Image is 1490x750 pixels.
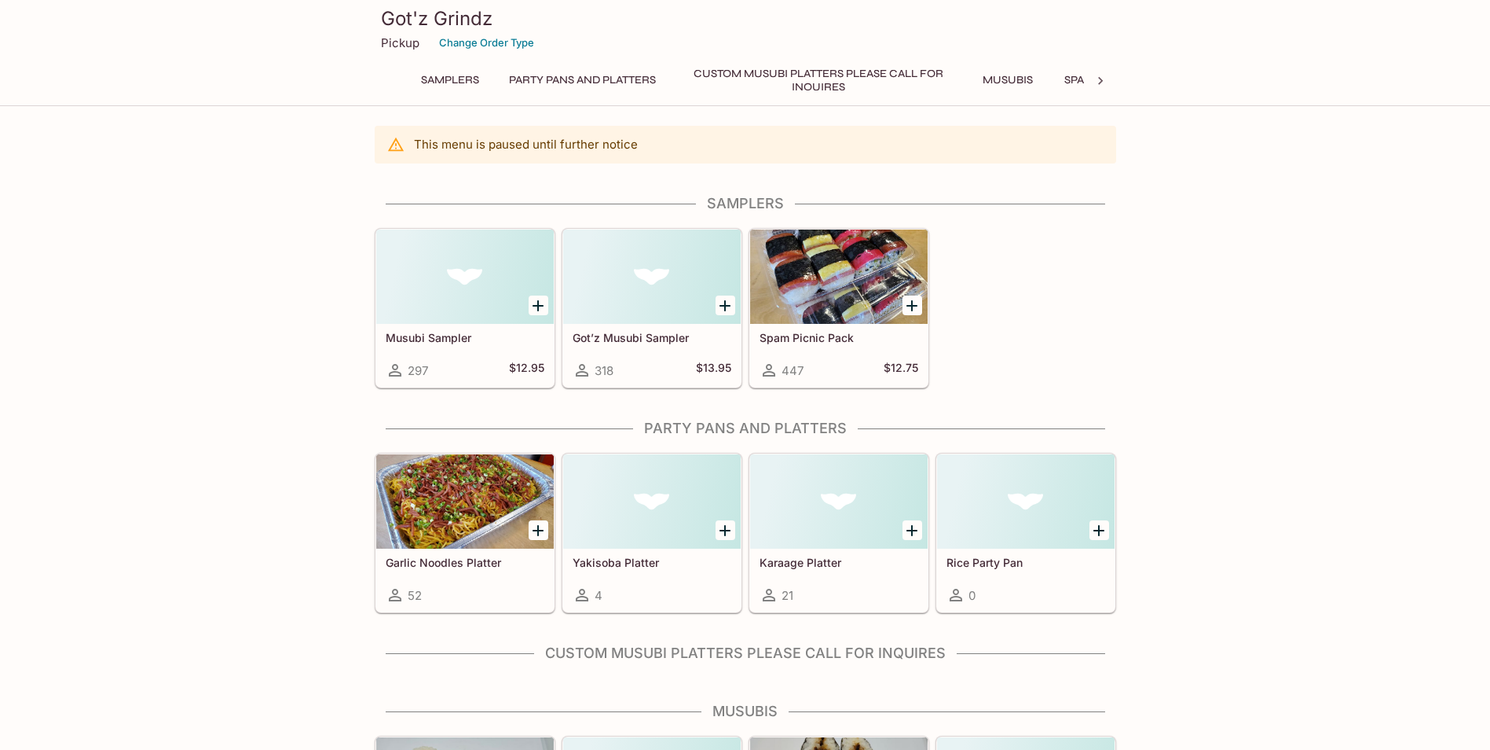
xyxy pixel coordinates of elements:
[381,35,419,50] p: Pickup
[375,195,1116,212] h4: Samplers
[936,454,1115,612] a: Rice Party Pan0
[782,363,804,378] span: 447
[573,556,731,569] h5: Yakisoba Platter
[750,230,928,324] div: Spam Picnic Pack
[412,69,488,91] button: Samplers
[375,420,1116,437] h4: Party Pans and Platters
[386,556,544,569] h5: Garlic Noodles Platter
[573,331,731,344] h5: Got’z Musubi Sampler
[563,454,741,549] div: Yakisoba Platter
[716,520,735,540] button: Add Yakisoba Platter
[562,454,741,612] a: Yakisoba Platter4
[375,229,555,388] a: Musubi Sampler297$12.95
[386,331,544,344] h5: Musubi Sampler
[1056,69,1155,91] button: Spam Musubis
[750,454,928,549] div: Karaage Platter
[432,31,541,55] button: Change Order Type
[968,588,976,603] span: 0
[884,361,918,380] h5: $12.75
[376,454,554,549] div: Garlic Noodles Platter
[902,520,922,540] button: Add Karaage Platter
[563,230,741,324] div: Got’z Musubi Sampler
[946,556,1105,569] h5: Rice Party Pan
[937,454,1115,549] div: Rice Party Pan
[696,361,731,380] h5: $13.95
[375,454,555,612] a: Garlic Noodles Platter52
[749,454,928,612] a: Karaage Platter21
[782,588,793,603] span: 21
[677,69,960,91] button: Custom Musubi Platters PLEASE CALL FOR INQUIRES
[595,588,602,603] span: 4
[500,69,664,91] button: Party Pans and Platters
[760,556,918,569] h5: Karaage Platter
[716,296,735,315] button: Add Got’z Musubi Sampler
[376,230,554,324] div: Musubi Sampler
[1089,520,1109,540] button: Add Rice Party Pan
[902,296,922,315] button: Add Spam Picnic Pack
[529,296,548,315] button: Add Musubi Sampler
[408,363,428,378] span: 297
[562,229,741,388] a: Got’z Musubi Sampler318$13.95
[760,331,918,344] h5: Spam Picnic Pack
[375,645,1116,662] h4: Custom Musubi Platters PLEASE CALL FOR INQUIRES
[749,229,928,388] a: Spam Picnic Pack447$12.75
[408,588,422,603] span: 52
[972,69,1043,91] button: Musubis
[509,361,544,380] h5: $12.95
[529,520,548,540] button: Add Garlic Noodles Platter
[595,363,613,378] span: 318
[375,703,1116,720] h4: Musubis
[381,6,1110,31] h3: Got'z Grindz
[414,137,638,152] p: This menu is paused until further notice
